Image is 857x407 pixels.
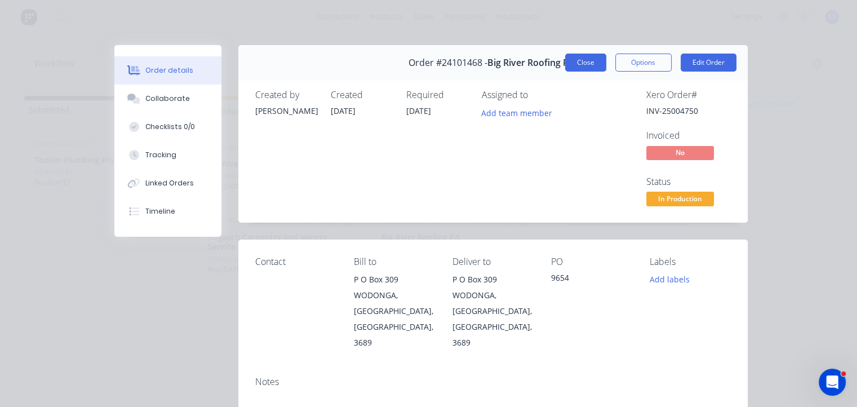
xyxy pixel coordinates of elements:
[145,65,193,76] div: Order details
[354,272,434,287] div: P O Box 309
[475,105,558,120] button: Add team member
[819,369,846,396] iframe: Intercom live chat
[331,105,356,116] span: [DATE]
[354,256,434,267] div: Bill to
[452,272,533,351] div: P O Box 309WODONGA, [GEOGRAPHIC_DATA], [GEOGRAPHIC_DATA], 3689
[646,146,714,160] span: No
[114,85,221,113] button: Collaborate
[565,54,606,72] button: Close
[643,272,695,287] button: Add labels
[646,130,731,141] div: Invoiced
[452,256,533,267] div: Deliver to
[114,197,221,225] button: Timeline
[145,150,176,160] div: Tracking
[646,105,731,117] div: INV-25004750
[681,54,736,72] button: Edit Order
[646,192,714,206] span: In Production
[408,57,487,68] span: Order #24101468 -
[255,377,731,387] div: Notes
[646,176,731,187] div: Status
[646,90,731,100] div: Xero Order #
[114,141,221,169] button: Tracking
[255,90,317,100] div: Created by
[487,57,577,68] span: Big River Roofing P/L
[551,256,632,267] div: PO
[354,272,434,351] div: P O Box 309WODONGA, [GEOGRAPHIC_DATA], [GEOGRAPHIC_DATA], 3689
[615,54,672,72] button: Options
[354,287,434,351] div: WODONGA, [GEOGRAPHIC_DATA], [GEOGRAPHIC_DATA], 3689
[331,90,393,100] div: Created
[145,178,194,188] div: Linked Orders
[452,272,533,287] div: P O Box 309
[406,105,431,116] span: [DATE]
[145,122,195,132] div: Checklists 0/0
[114,113,221,141] button: Checklists 0/0
[114,56,221,85] button: Order details
[255,256,336,267] div: Contact
[145,94,190,104] div: Collaborate
[114,169,221,197] button: Linked Orders
[650,256,730,267] div: Labels
[452,287,533,351] div: WODONGA, [GEOGRAPHIC_DATA], [GEOGRAPHIC_DATA], 3689
[482,90,594,100] div: Assigned to
[482,105,558,120] button: Add team member
[145,206,175,216] div: Timeline
[406,90,468,100] div: Required
[646,192,714,209] button: In Production
[551,272,632,287] div: 9654
[255,105,317,117] div: [PERSON_NAME]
